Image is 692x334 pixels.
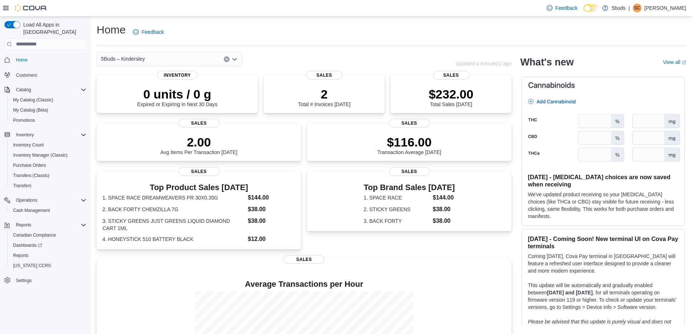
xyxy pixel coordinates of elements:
[10,106,86,114] span: My Catalog (Beta)
[7,181,89,191] button: Transfers
[298,87,350,101] p: 2
[13,117,35,123] span: Promotions
[10,206,53,215] a: Cash Management
[13,85,34,94] button: Catalog
[298,87,350,107] div: Total # Invoices [DATE]
[364,206,430,213] dt: 2. STICKY GREENS
[224,56,230,62] button: Clear input
[10,151,70,160] a: Inventory Manager (Classic)
[389,119,430,128] span: Sales
[433,217,455,225] dd: $38.00
[161,135,238,149] p: 2.00
[364,183,455,192] h3: Top Brand Sales [DATE]
[429,87,473,107] div: Total Sales [DATE]
[10,96,86,104] span: My Catalog (Classic)
[20,21,86,36] span: Load All Apps in [GEOGRAPHIC_DATA]
[7,261,89,271] button: [US_STATE] CCRS
[97,23,126,37] h1: Home
[1,130,89,140] button: Inventory
[248,235,295,244] dd: $12.00
[377,135,441,149] p: $116.00
[10,116,86,125] span: Promotions
[16,222,31,228] span: Reports
[612,4,626,12] p: 5buds
[179,167,219,176] span: Sales
[364,217,430,225] dt: 3. BACK FORTY
[248,217,295,225] dd: $38.00
[284,255,324,264] span: Sales
[544,1,580,15] a: Feedback
[628,4,630,12] p: |
[13,85,86,94] span: Catalog
[377,135,441,155] div: Transaction Average [DATE]
[142,28,164,36] span: Feedback
[102,206,245,213] dt: 2. BACK FORTY CHEMZILLA 7G
[102,280,506,289] h4: Average Transactions per Hour
[555,4,578,12] span: Feedback
[13,107,48,113] span: My Catalog (Beta)
[10,161,86,170] span: Purchase Orders
[644,4,686,12] p: [PERSON_NAME]
[528,235,679,250] h3: [DATE] - Coming Soon! New terminal UI on Cova Pay terminals
[13,56,31,64] a: Home
[10,96,56,104] a: My Catalog (Classic)
[10,181,86,190] span: Transfers
[1,275,89,286] button: Settings
[634,4,640,12] span: SC
[15,4,47,12] img: Cova
[528,173,679,188] h3: [DATE] - [MEDICAL_DATA] choices are now saved when receiving
[157,71,198,80] span: Inventory
[456,61,511,67] p: Updated 4 minute(s) ago
[161,135,238,155] div: Avg Items Per Transaction [DATE]
[16,278,32,283] span: Settings
[682,60,686,65] svg: External link
[10,241,45,250] a: Dashboards
[137,87,218,107] div: Expired or Expiring in Next 30 Days
[232,56,238,62] button: Open list of options
[13,221,34,229] button: Reports
[433,205,455,214] dd: $38.00
[102,194,245,201] dt: 1. SPACE RACE DREAMWEAVERS PR 30X0.35G
[1,85,89,95] button: Catalog
[13,276,35,285] a: Settings
[13,208,50,213] span: Cash Management
[7,115,89,125] button: Promotions
[10,116,38,125] a: Promotions
[10,141,86,149] span: Inventory Count
[10,231,59,240] a: Canadian Compliance
[7,105,89,115] button: My Catalog (Beta)
[7,230,89,240] button: Canadian Compliance
[179,119,219,128] span: Sales
[130,25,167,39] a: Feedback
[4,52,86,305] nav: Complex example
[10,261,86,270] span: Washington CCRS
[7,160,89,170] button: Purchase Orders
[10,151,86,160] span: Inventory Manager (Classic)
[10,251,31,260] a: Reports
[528,319,671,332] em: Please be advised that this update is purely visual and does not impact payment functionality.
[16,57,28,63] span: Home
[7,95,89,105] button: My Catalog (Classic)
[10,106,51,114] a: My Catalog (Beta)
[10,141,47,149] a: Inventory Count
[13,263,51,269] span: [US_STATE] CCRS
[547,290,592,295] strong: [DATE] and [DATE]
[16,87,31,93] span: Catalog
[13,196,86,205] span: Operations
[433,193,455,202] dd: $144.00
[16,132,34,138] span: Inventory
[528,282,679,311] p: This update will be automatically and gradually enabled between , for all terminals operating on ...
[583,4,599,12] input: Dark Mode
[248,193,295,202] dd: $144.00
[13,183,31,189] span: Transfers
[13,276,86,285] span: Settings
[7,150,89,160] button: Inventory Manager (Classic)
[13,232,56,238] span: Canadian Compliance
[7,140,89,150] button: Inventory Count
[13,55,86,64] span: Home
[13,173,49,178] span: Transfers (Classic)
[1,55,89,65] button: Home
[10,251,86,260] span: Reports
[102,236,245,243] dt: 4. HONEYSTICK 510 BATTERY BLACK
[528,191,679,220] p: We've updated product receiving so your [MEDICAL_DATA] choices (like THCa or CBG) stay visible fo...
